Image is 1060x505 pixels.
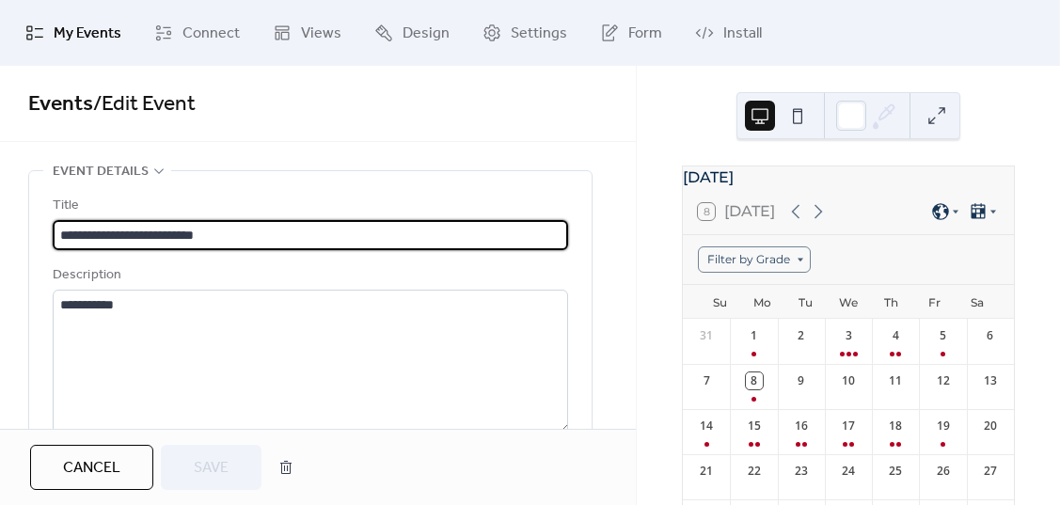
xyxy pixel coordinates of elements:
div: 17 [840,418,857,434]
div: Title [53,195,564,217]
div: Sa [956,285,999,319]
div: 8 [746,372,763,389]
button: Cancel [30,445,153,490]
div: 10 [840,372,857,389]
a: Views [259,8,356,58]
div: 31 [698,327,715,344]
a: Settings [468,8,581,58]
div: 11 [887,372,904,389]
div: 12 [935,372,952,389]
div: 15 [746,418,763,434]
a: Events [28,84,93,125]
div: 23 [793,463,810,480]
div: Mo [741,285,784,319]
div: 24 [840,463,857,480]
a: Connect [140,8,254,58]
div: 16 [793,418,810,434]
span: Design [403,23,450,45]
div: Description [53,264,564,287]
span: Cancel [63,457,120,480]
div: Th [870,285,913,319]
div: We [827,285,870,319]
div: 3 [840,327,857,344]
div: 26 [935,463,952,480]
span: Install [723,23,762,45]
div: 22 [746,463,763,480]
span: My Events [54,23,121,45]
div: 14 [698,418,715,434]
div: 5 [935,327,952,344]
div: 20 [982,418,999,434]
div: 7 [698,372,715,389]
div: Tu [784,285,828,319]
div: 4 [887,327,904,344]
a: Design [360,8,464,58]
div: 6 [982,327,999,344]
div: 2 [793,327,810,344]
div: 18 [887,418,904,434]
span: / Edit Event [93,84,196,125]
div: [DATE] [683,166,1014,189]
div: 27 [982,463,999,480]
span: Settings [511,23,567,45]
span: Form [628,23,662,45]
span: Views [301,23,341,45]
div: 21 [698,463,715,480]
a: My Events [11,8,135,58]
div: 25 [887,463,904,480]
div: 13 [982,372,999,389]
a: Form [586,8,676,58]
div: 9 [793,372,810,389]
span: Event details [53,161,149,183]
div: Fr [913,285,957,319]
div: 1 [746,327,763,344]
div: Su [698,285,741,319]
div: 19 [935,418,952,434]
a: Install [681,8,776,58]
span: Connect [182,23,240,45]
